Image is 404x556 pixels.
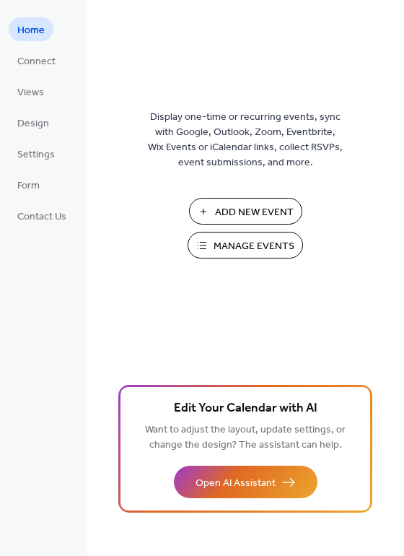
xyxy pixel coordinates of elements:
span: Form [17,178,40,194]
button: Add New Event [189,198,302,225]
button: Open AI Assistant [174,466,317,498]
span: Home [17,23,45,38]
span: Display one-time or recurring events, sync with Google, Outlook, Zoom, Eventbrite, Wix Events or ... [148,110,343,170]
a: Form [9,173,48,196]
a: Views [9,79,53,103]
span: Connect [17,54,56,69]
a: Home [9,17,53,41]
span: Manage Events [214,239,294,254]
a: Settings [9,142,63,165]
a: Design [9,110,58,134]
a: Contact Us [9,204,75,227]
span: Want to adjust the layout, update settings, or change the design? The assistant can help. [145,420,346,455]
a: Connect [9,48,64,72]
span: Contact Us [17,209,66,225]
span: Design [17,116,49,131]
span: Views [17,85,44,100]
span: Edit Your Calendar with AI [174,399,317,419]
span: Open AI Assistant [196,476,276,491]
button: Manage Events [188,232,303,259]
span: Settings [17,147,55,162]
span: Add New Event [215,205,294,220]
